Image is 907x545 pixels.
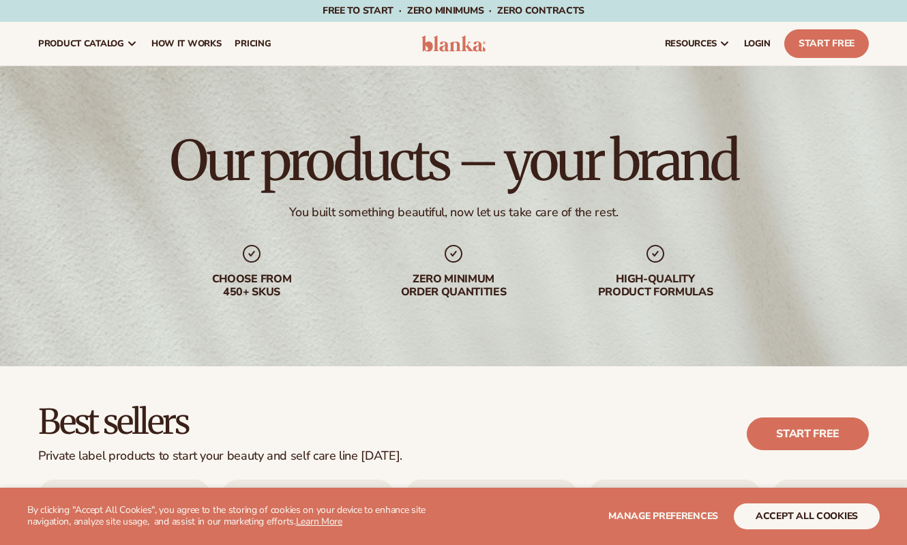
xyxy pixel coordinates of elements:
[38,449,402,464] div: Private label products to start your beauty and self care line [DATE].
[658,22,737,65] a: resources
[421,35,486,52] img: logo
[164,273,339,299] div: Choose from 450+ Skus
[608,503,718,529] button: Manage preferences
[27,505,442,528] p: By clicking "Accept All Cookies", you agree to the storing of cookies on your device to enhance s...
[38,38,124,49] span: product catalog
[665,38,717,49] span: resources
[145,22,228,65] a: How It Works
[170,134,737,188] h1: Our products – your brand
[235,38,271,49] span: pricing
[784,29,869,58] a: Start Free
[747,417,869,450] a: Start free
[323,4,584,17] span: Free to start · ZERO minimums · ZERO contracts
[296,515,342,528] a: Learn More
[366,273,541,299] div: Zero minimum order quantities
[734,503,880,529] button: accept all cookies
[737,22,777,65] a: LOGIN
[38,404,402,441] h2: Best sellers
[289,205,619,220] div: You built something beautiful, now let us take care of the rest.
[568,273,743,299] div: High-quality product formulas
[608,510,718,522] span: Manage preferences
[31,22,145,65] a: product catalog
[228,22,278,65] a: pricing
[744,38,771,49] span: LOGIN
[151,38,222,49] span: How It Works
